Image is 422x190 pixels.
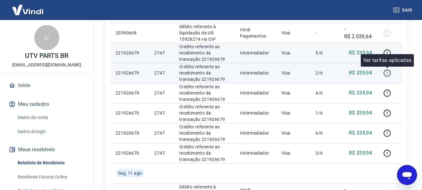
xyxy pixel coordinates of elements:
p: Visa [281,90,306,96]
p: 1/6 [315,110,334,116]
a: Dados de login [15,125,86,138]
p: R$ 339,94 [349,49,372,57]
button: Sair [392,4,415,16]
p: 20390668 [116,30,144,36]
p: 4/6 [315,90,334,96]
p: Visa [281,70,306,76]
p: Intermediador [240,50,271,56]
img: Vindi [7,0,48,19]
p: Débito referente à liquidação da UR 15928274 via CIP [179,23,230,42]
p: Visa [281,110,306,116]
p: 2747 [154,70,169,76]
p: 2747 [154,90,169,96]
p: Visa [281,30,306,36]
p: 221926679 [116,70,144,76]
div: U [34,25,59,50]
a: Dados da conta [15,111,86,124]
a: Relatório de Recebíveis [15,157,86,169]
p: Intermediador [240,70,271,76]
p: 2747 [154,130,169,136]
p: R$ 339,94 [349,69,372,77]
p: 2/6 [315,70,334,76]
p: Crédito referente ao recebimento da transação 221926679 [179,144,230,162]
p: - [315,30,334,36]
p: R$ 339,94 [349,89,372,97]
p: 2747 [154,50,169,56]
p: Ver tarifas aplicadas [363,57,411,64]
p: Intermediador [240,130,271,136]
p: Vindi Pagamentos [240,27,271,39]
p: 221926679 [116,130,144,136]
p: 221926679 [116,50,144,56]
p: 221926679 [116,150,144,156]
p: R$ 339,94 [349,129,372,137]
a: Início [7,79,86,92]
p: UTV PARTS BR [25,53,68,59]
iframe: Botão para abrir a janela de mensagens [397,165,417,185]
p: [EMAIL_ADDRESS][DOMAIN_NAME] [12,62,81,68]
p: Visa [281,150,306,156]
span: Seg, 11 ago [118,170,142,176]
p: 221926679 [116,110,144,116]
button: Meus recebíveis [7,143,86,157]
button: Meu cadastro [7,97,86,111]
p: 3/6 [315,150,334,156]
p: 2747 [154,110,169,116]
p: -R$ 2.039,64 [344,25,372,40]
p: R$ 339,94 [349,109,372,117]
p: Crédito referente ao recebimento da transação 221926679 [179,104,230,122]
p: Visa [281,50,306,56]
p: Crédito referente ao recebimento da transação 221926679 [179,64,230,82]
p: Intermediador [240,110,271,116]
p: 2747 [154,150,169,156]
p: 6/6 [315,130,334,136]
p: Visa [281,130,306,136]
p: Crédito referente ao recebimento da transação 221926679 [179,44,230,62]
p: R$ 339,94 [349,149,372,157]
p: 221926679 [116,90,144,96]
p: Crédito referente ao recebimento da transação 221926679 [179,124,230,142]
p: Intermediador [240,150,271,156]
a: Recebíveis Futuros Online [15,171,86,183]
p: Intermediador [240,90,271,96]
p: 5/6 [315,50,334,56]
p: Crédito referente ao recebimento da transação 221926679 [179,84,230,102]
